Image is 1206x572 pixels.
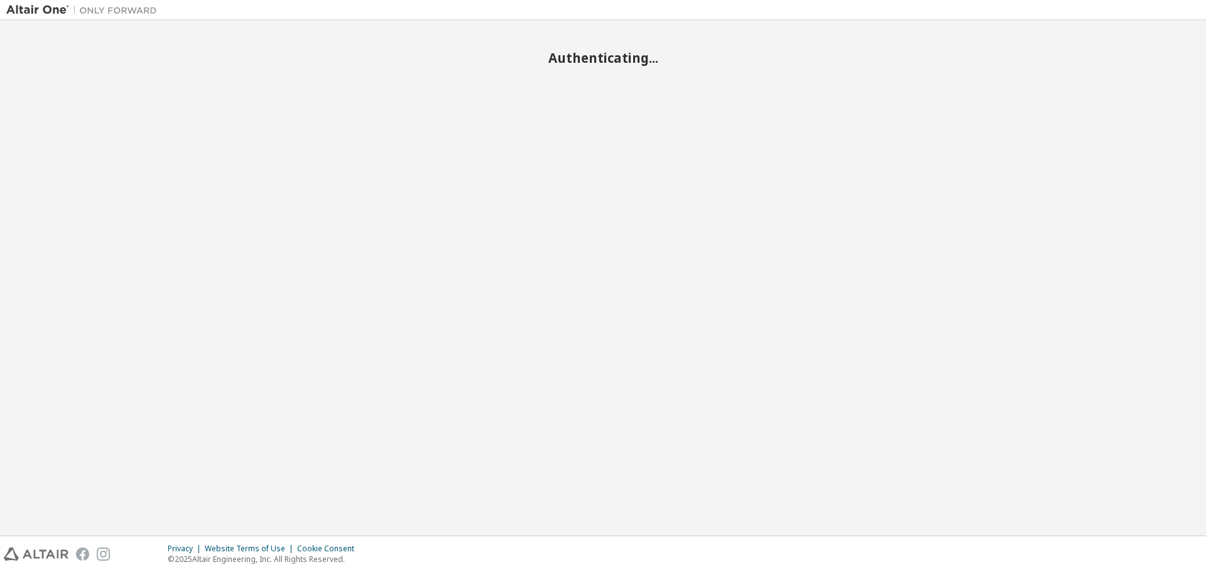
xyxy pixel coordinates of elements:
[76,548,89,561] img: facebook.svg
[297,544,362,554] div: Cookie Consent
[168,544,205,554] div: Privacy
[168,554,362,564] p: © 2025 Altair Engineering, Inc. All Rights Reserved.
[6,50,1200,66] h2: Authenticating...
[97,548,110,561] img: instagram.svg
[4,548,68,561] img: altair_logo.svg
[6,4,163,16] img: Altair One
[205,544,297,554] div: Website Terms of Use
